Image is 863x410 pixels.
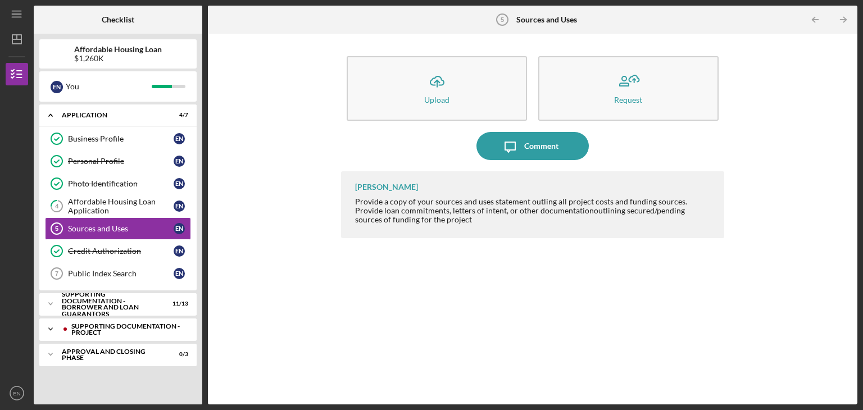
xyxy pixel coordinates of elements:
tspan: 5 [501,16,504,23]
a: Business ProfileEN [45,127,191,150]
div: Comment [524,132,558,160]
tspan: 4 [55,203,59,210]
a: Photo IdentificationEN [45,172,191,195]
div: Sources and Uses [68,224,174,233]
div: Photo Identification [68,179,174,188]
div: E N [174,268,185,279]
div: Personal Profile [68,157,174,166]
div: Credit Authorization [68,247,174,256]
div: Application [62,112,160,119]
div: 0 / 3 [168,351,188,358]
div: $1,260K [74,54,162,63]
a: 7Public Index SearchEN [45,262,191,285]
tspan: 5 [55,225,58,232]
div: 11 / 13 [168,300,188,307]
div: E N [174,223,185,234]
b: Checklist [102,15,134,24]
a: 5Sources and UsesEN [45,217,191,240]
a: Personal ProfileEN [45,150,191,172]
a: Credit AuthorizationEN [45,240,191,262]
a: 4Affordable Housing Loan ApplicationEN [45,195,191,217]
div: Upload [424,95,449,104]
tspan: 7 [55,270,58,277]
b: Sources and Uses [516,15,577,24]
div: E N [174,201,185,212]
text: EN [13,390,20,397]
button: Request [538,56,719,121]
div: 4 / 7 [168,112,188,119]
div: [PERSON_NAME] [355,183,418,192]
div: Request [614,95,642,104]
div: You [66,77,152,96]
button: Comment [476,132,589,160]
div: Supporting Documentation - Project [71,323,183,336]
button: EN [6,382,28,404]
span: Provide a copy of your sources and uses statement outling all project costs and funding sources. ... [355,197,687,215]
div: E N [174,133,185,144]
span: outlining secured/pending sources of funding for the project [355,206,685,224]
div: Supporting Documentation - Borrower and Loan Guarantors [62,291,160,317]
b: Affordable Housing Loan [74,45,162,54]
div: E N [174,156,185,167]
div: E N [174,178,185,189]
div: Public Index Search [68,269,174,278]
button: Upload [347,56,527,121]
div: Business Profile [68,134,174,143]
div: Approval and Closing Phase [62,348,160,361]
div: Affordable Housing Loan Application [68,197,174,215]
div: E N [174,245,185,257]
div: E N [51,81,63,93]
